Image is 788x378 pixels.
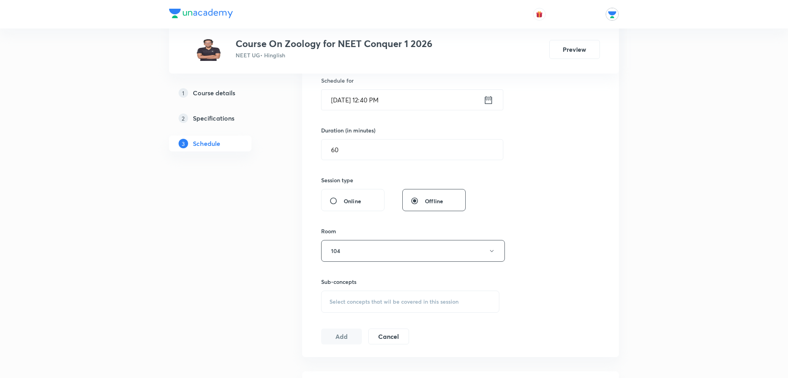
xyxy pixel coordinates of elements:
[193,139,220,148] h5: Schedule
[321,227,336,235] h6: Room
[549,40,600,59] button: Preview
[536,11,543,18] img: avatar
[169,9,233,20] a: Company Logo
[329,299,459,305] span: Select concepts that wil be covered in this session
[344,197,361,205] span: Online
[321,240,505,262] button: 104
[179,88,188,98] p: 1
[321,278,499,286] h6: Sub-concepts
[321,76,499,85] h6: Schedule for
[193,113,234,123] h5: Specifications
[179,139,188,148] p: 3
[169,110,277,126] a: 2Specifications
[169,85,277,101] a: 1Course details
[236,51,432,59] p: NEET UG • Hinglish
[321,329,362,344] button: Add
[188,38,229,61] img: 3eaa0132760c49afa1e9b98b48d3342f.jpg
[321,126,375,134] h6: Duration (in minutes)
[193,88,235,98] h5: Course details
[533,8,546,21] button: avatar
[321,176,353,184] h6: Session type
[179,113,188,123] p: 2
[425,197,443,205] span: Offline
[169,9,233,18] img: Company Logo
[368,329,409,344] button: Cancel
[322,140,503,160] input: 60
[605,8,619,21] img: Unacademy Jodhpur
[236,38,432,49] h3: Course On Zoology for NEET Conquer 1 2026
